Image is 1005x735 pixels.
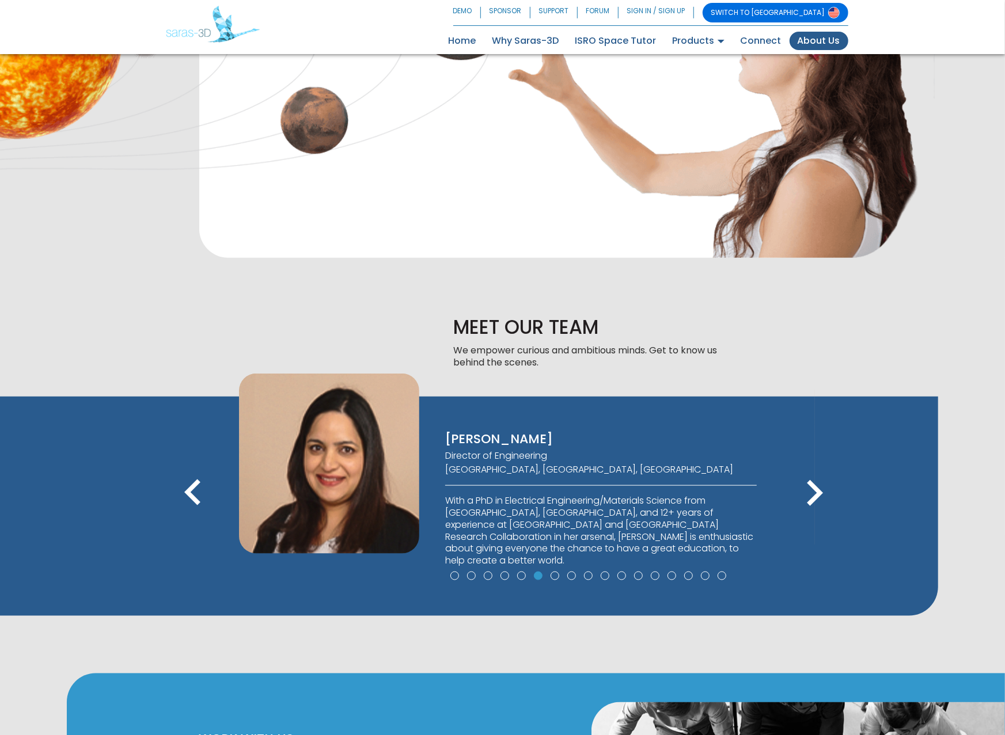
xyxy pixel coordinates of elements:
[445,450,757,462] p: Director of Engineering
[567,32,665,50] a: ISRO Space Tutor
[703,3,848,22] a: SWITCH TO [GEOGRAPHIC_DATA]
[790,32,848,50] a: About Us
[619,3,694,22] a: SIGN IN / SIGN UP
[578,3,619,22] a: FORUM
[665,32,733,50] a: Products
[166,6,260,43] img: Saras 3D
[454,315,725,340] p: MEET OUR TEAM
[484,32,567,50] a: Why Saras-3D
[789,467,841,519] i: keyboard_arrow_right
[733,32,790,50] a: Connect
[789,509,841,523] span: Next
[167,509,219,523] span: Previous
[445,495,757,567] p: With a PhD in Electrical Engineering/Materials Science from [GEOGRAPHIC_DATA], [GEOGRAPHIC_DATA],...
[453,3,481,22] a: DEMO
[239,374,419,554] img: Sharvari Dalal
[454,345,725,369] p: We empower curious and ambitious minds. Get to know us behind the scenes.
[441,32,484,50] a: Home
[530,3,578,22] a: SUPPORT
[445,431,757,448] p: [PERSON_NAME]
[828,7,840,18] img: Switch to USA
[167,467,219,519] i: keyboard_arrow_left
[481,3,530,22] a: SPONSOR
